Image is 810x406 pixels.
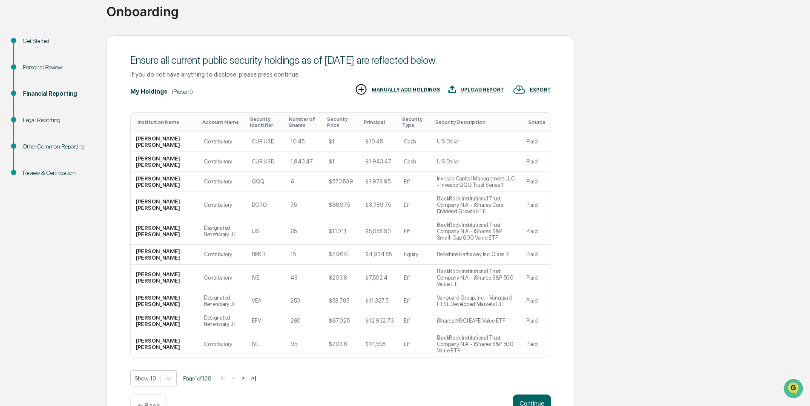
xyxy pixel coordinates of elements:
td: 15 [285,245,324,265]
td: 95 [285,331,324,357]
td: $110.11 [324,218,360,245]
td: Vanguard Group, Inc. - Vanguard FTSE Developed Markets ETF [432,291,521,311]
td: IVE [247,265,285,291]
td: [PERSON_NAME] [PERSON_NAME] [131,132,199,152]
td: VEA [247,291,285,311]
td: IVE [247,331,285,357]
div: Other Common Reporting [23,142,93,151]
td: [PERSON_NAME] [PERSON_NAME] [131,192,199,218]
button: > [239,375,247,382]
td: $203.8 [324,265,360,291]
iframe: Open customer support [783,378,806,401]
button: < [229,375,238,382]
td: [PERSON_NAME] [PERSON_NAME] [131,311,199,331]
td: [PERSON_NAME] [PERSON_NAME] [131,265,199,291]
div: Toggle SortBy [364,119,395,125]
div: Start new chat [29,65,140,74]
td: Cash [399,152,431,172]
td: CUR:USD [247,152,285,172]
td: Etf [399,265,431,291]
td: Cash [399,132,431,152]
td: $58.785 [324,291,360,311]
td: Contributory [199,265,247,291]
td: Etf [399,172,431,192]
div: EXPORT [530,87,551,93]
td: BlackRock Institutional Trust Company N.A. - iShares S&P 500 Value ETF [432,331,521,357]
td: BlackRock Institutional Trust Company N.A. - iShares S&P Small-Cap 600 Value ETF [432,218,521,245]
td: Designated Beneficiary JT [199,218,247,245]
td: $11,327.5 [360,291,399,311]
button: |< [218,375,228,382]
td: Plaid [521,192,551,218]
td: $1 [324,152,360,172]
div: 🖐️ [9,108,15,115]
div: 🔎 [9,124,15,131]
td: BRK.B [247,245,285,265]
a: Powered byPylon [60,144,103,151]
td: Designated Beneficiary JT [199,311,247,331]
div: Review & Certification [23,169,93,177]
td: U S Dollar [432,132,521,152]
td: 4 [285,172,324,192]
a: 🖐️Preclearance [5,104,58,119]
td: Contributory [199,172,247,192]
div: Toggle SortBy [202,119,244,125]
td: Berkshire Hathaway Inc. Class B [432,245,521,265]
div: Get Started [23,37,93,46]
td: [PERSON_NAME] [PERSON_NAME] [131,152,199,172]
td: $5,058.93 [360,218,399,245]
span: Preclearance [17,107,55,116]
td: $14,598 [360,331,399,357]
td: iShares MSCI EAFE Value ETF [432,311,521,331]
p: How can we help? [9,18,155,31]
td: $67.025 [324,311,360,331]
td: $203.8 [324,331,360,357]
button: >| [249,375,259,382]
td: 48 [285,265,324,291]
td: Etf [399,218,431,245]
td: Etf [399,192,431,218]
td: Plaid [521,152,551,172]
span: Data Lookup [17,123,54,132]
td: $573.539 [324,172,360,192]
td: 75 [285,192,324,218]
td: Designated Beneficiary JT [199,291,247,311]
div: We're available if you need us! [29,74,108,80]
span: Page 1 of 128 [183,375,212,382]
td: 1,943.47 [285,152,324,172]
td: $10.45 [360,132,399,152]
td: Invesco Capital Management LLC - Invesco QQQ Trust Series 1 [432,172,521,192]
td: EFV [247,311,285,331]
td: 65 [285,218,324,245]
div: Personal Review [23,63,93,72]
td: Plaid [521,311,551,331]
td: [PERSON_NAME] [PERSON_NAME] [131,245,199,265]
td: Contributory [199,245,247,265]
td: Etf [399,291,431,311]
img: MANUALLY ADD HOLDINGS [355,83,368,96]
span: Pylon [85,144,103,151]
a: 🗄️Attestations [58,104,109,119]
td: BlackRock Institutional Trust Company N.A. - iShares Core Dividend Growth ETF [432,192,521,218]
td: CUR:USD [247,132,285,152]
td: [PERSON_NAME] [PERSON_NAME] [131,218,199,245]
td: BlackRock Institutional Trust Company N.A. - iShares S&P 500 Value ETF [432,265,521,291]
td: $1,943.47 [360,152,399,172]
td: Contributory [199,132,247,152]
div: (Present) [172,88,193,95]
td: Etf [399,311,431,331]
div: Financial Reporting [23,89,93,98]
div: UPLOAD REPORT [460,87,504,93]
div: Toggle SortBy [435,119,518,125]
td: IJS [247,218,285,245]
td: [PERSON_NAME] [PERSON_NAME] [131,331,199,357]
div: Toggle SortBy [402,116,428,128]
td: [PERSON_NAME] [PERSON_NAME] [131,291,199,311]
div: Legal Reporting [23,116,93,125]
div: Toggle SortBy [327,116,357,128]
td: [PERSON_NAME] [PERSON_NAME] [131,172,199,192]
img: EXPORT [513,83,526,96]
td: $12,932.73 [360,311,399,331]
